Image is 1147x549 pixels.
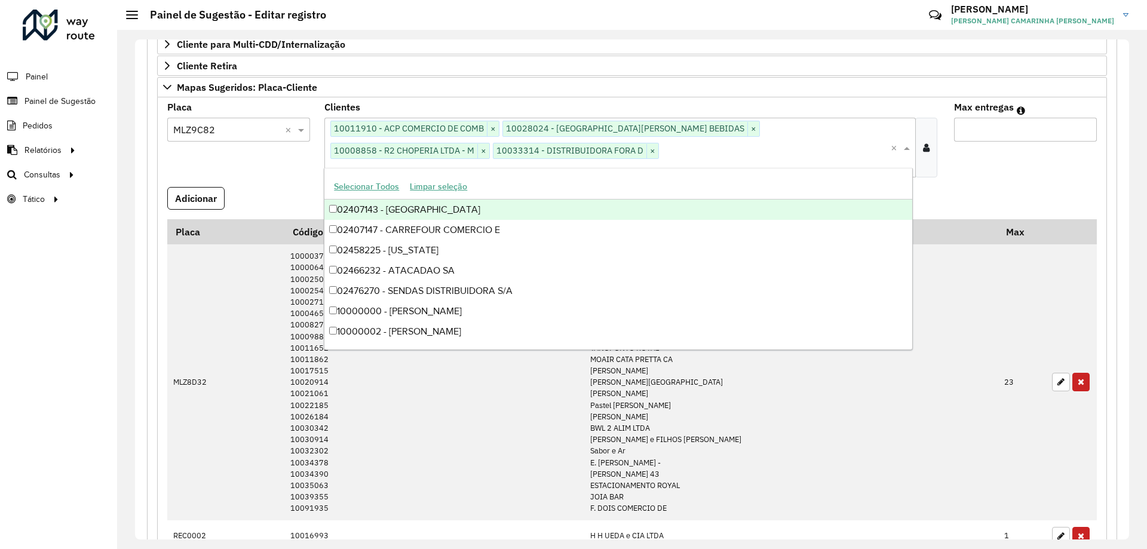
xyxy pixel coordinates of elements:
[177,82,317,92] span: Mapas Sugeridos: Placa-Cliente
[404,177,473,196] button: Limpar seleção
[477,144,489,158] span: ×
[503,121,747,136] span: 10028024 - [GEOGRAPHIC_DATA][PERSON_NAME] BEBIDAS
[493,143,646,158] span: 10033314 - DISTRIBUIDORA FORA D
[157,77,1107,97] a: Mapas Sugeridos: Placa-Cliente
[24,168,60,181] span: Consultas
[998,244,1046,520] td: 23
[23,119,53,132] span: Pedidos
[167,187,225,210] button: Adicionar
[584,244,998,520] td: NELOR CHURRASCARIA E [PERSON_NAME] [DATE][PERSON_NAME] IND COM P SANTA MARIA DISTRIBU RESTAURANTE...
[747,122,759,136] span: ×
[998,219,1046,244] th: Max
[138,8,326,22] h2: Painel de Sugestão - Editar registro
[922,2,948,28] a: Contato Rápido
[324,168,912,350] ng-dropdown-panel: Options list
[167,100,192,114] label: Placa
[284,244,584,520] td: 10000373 10000647 10002505 10002549 10002716 10004657 10008271 10009887 10011652 10011862 1001751...
[285,122,295,137] span: Clear all
[487,122,499,136] span: ×
[646,144,658,158] span: ×
[331,121,487,136] span: 10011910 - ACP COMERCIO DE COMB
[951,4,1114,15] h3: [PERSON_NAME]
[324,240,912,260] div: 02458225 - [US_STATE]
[331,143,477,158] span: 10008858 - R2 CHOPERIA LTDA - M
[324,281,912,301] div: 02476270 - SENDAS DISTRIBUIDORA S/A
[329,177,404,196] button: Selecionar Todos
[324,200,912,220] div: 02407143 - [GEOGRAPHIC_DATA]
[324,220,912,240] div: 02407147 - CARREFOUR COMERCIO E
[157,56,1107,76] a: Cliente Retira
[324,342,912,362] div: 10000005 - BAR [PERSON_NAME] 90
[167,219,284,244] th: Placa
[157,34,1107,54] a: Cliente para Multi-CDD/Internalização
[177,39,345,49] span: Cliente para Multi-CDD/Internalização
[324,301,912,321] div: 10000000 - [PERSON_NAME]
[324,100,360,114] label: Clientes
[23,193,45,206] span: Tático
[951,16,1114,26] span: [PERSON_NAME] CAMARINHA [PERSON_NAME]
[24,95,96,108] span: Painel de Sugestão
[891,140,901,155] span: Clear all
[177,61,237,70] span: Cliente Retira
[324,321,912,342] div: 10000002 - [PERSON_NAME]
[26,70,48,83] span: Painel
[284,219,584,244] th: Código Cliente
[1017,106,1025,115] em: Máximo de clientes que serão colocados na mesma rota com os clientes informados
[24,144,62,157] span: Relatórios
[167,244,284,520] td: MLZ8D32
[324,260,912,281] div: 02466232 - ATACADAO SA
[954,100,1014,114] label: Max entregas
